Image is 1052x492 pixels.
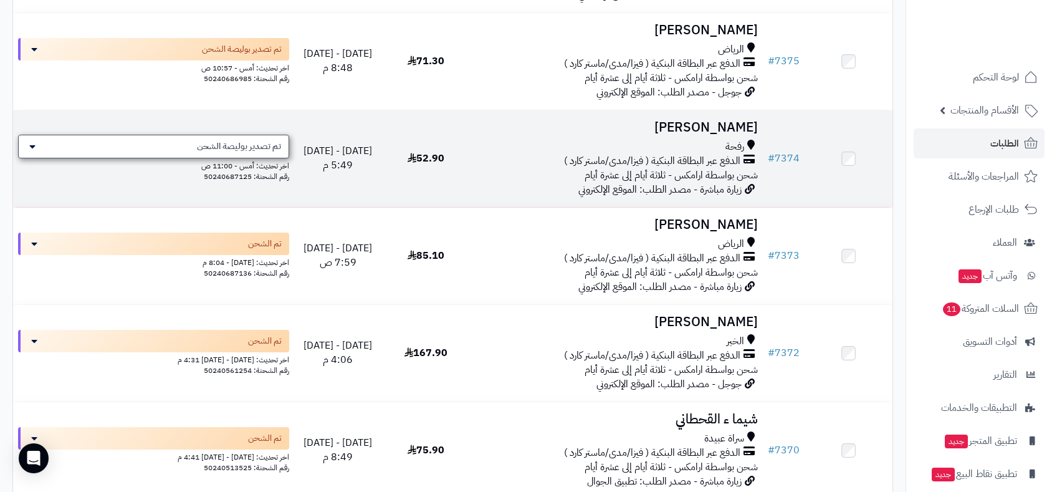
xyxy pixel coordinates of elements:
[932,468,955,481] span: جديد
[564,154,740,168] span: الدفع عبر البطاقة البنكية ( فيزا/مدى/ماستر كارد )
[768,443,800,458] a: #7370
[585,168,758,183] span: شحن بواسطة ارامكس - ثلاثة أيام إلى عشرة أيام
[914,228,1045,258] a: العملاء
[967,21,1040,47] img: logo-2.png
[585,362,758,377] span: شحن بواسطة ارامكس - ثلاثة أيام إلى عشرة أيام
[914,459,1045,489] a: تطبيق نقاط البيعجديد
[942,302,961,317] span: 11
[930,465,1017,483] span: تطبيق نقاط البيع
[408,443,444,458] span: 75.90
[768,248,800,263] a: #7373
[475,23,758,37] h3: [PERSON_NAME]
[204,462,289,473] span: رقم الشحنة: 50240513525
[963,333,1017,350] span: أدوات التسويق
[18,255,289,268] div: اخر تحديث: [DATE] - 8:04 م
[304,435,372,465] span: [DATE] - [DATE] 8:49 م
[564,251,740,266] span: الدفع عبر البطاقة البنكية ( فيزا/مدى/ماستر كارد )
[248,335,282,347] span: تم الشحن
[596,377,742,392] span: جوجل - مصدر الطلب: الموقع الإلكتروني
[475,218,758,232] h3: [PERSON_NAME]
[475,120,758,135] h3: [PERSON_NAME]
[304,241,372,270] span: [DATE] - [DATE] 7:59 ص
[248,432,282,445] span: تم الشحن
[475,412,758,427] h3: شيما ء القحطاني
[304,143,372,173] span: [DATE] - [DATE] 5:49 م
[725,140,744,154] span: رفحة
[768,151,775,166] span: #
[914,294,1045,324] a: السلات المتروكة11
[768,345,800,360] a: #7372
[596,85,742,100] span: جوجل - مصدر الطلب: الموقع الإلكتروني
[585,70,758,85] span: شحن بواسطة ارامكس - ثلاثة أيام إلى عشرة أيام
[944,432,1017,450] span: تطبيق المتجر
[768,54,775,69] span: #
[993,366,1017,383] span: التقارير
[768,345,775,360] span: #
[404,345,447,360] span: 167.90
[475,315,758,329] h3: [PERSON_NAME]
[18,158,289,171] div: اخر تحديث: أمس - 11:00 ص
[768,443,775,458] span: #
[990,135,1019,152] span: الطلبات
[204,73,289,84] span: رقم الشحنة: 50240686985
[19,443,49,473] div: Open Intercom Messenger
[304,338,372,367] span: [DATE] - [DATE] 4:06 م
[204,171,289,182] span: رقم الشحنة: 50240687125
[408,248,444,263] span: 85.10
[408,151,444,166] span: 52.90
[973,69,1019,86] span: لوحة التحكم
[587,474,742,489] span: زيارة مباشرة - مصدر الطلب: تطبيق الجوال
[204,365,289,376] span: رقم الشحنة: 50240561254
[202,43,282,55] span: تم تصدير بوليصة الشحن
[704,432,744,446] span: سراة عبيدة
[718,42,744,57] span: الرياض
[585,265,758,280] span: شحن بواسطة ارامكس - ثلاثة أيام إلى عشرة أيام
[408,54,444,69] span: 71.30
[914,62,1045,92] a: لوحة التحكم
[727,334,744,349] span: الخبر
[248,238,282,250] span: تم الشحن
[768,151,800,166] a: #7374
[942,300,1019,317] span: السلات المتروكة
[197,140,281,153] span: تم تصدير بوليصة الشحن
[564,57,740,71] span: الدفع عبر البطاقة البنكية ( فيزا/مدى/ماستر كارد )
[768,248,775,263] span: #
[718,237,744,251] span: الرياض
[204,268,289,279] span: رقم الشحنة: 50240687136
[968,201,1019,218] span: طلبات الإرجاع
[578,279,742,294] span: زيارة مباشرة - مصدر الطلب: الموقع الإلكتروني
[993,234,1017,251] span: العملاء
[18,60,289,74] div: اخر تحديث: أمس - 10:57 ص
[957,267,1017,284] span: وآتس آب
[18,450,289,463] div: اخر تحديث: [DATE] - [DATE] 4:41 م
[945,435,968,448] span: جديد
[914,162,1045,191] a: المراجعات والأسئلة
[914,327,1045,357] a: أدوات التسويق
[941,399,1017,417] span: التطبيقات والخدمات
[564,446,740,460] span: الدفع عبر البطاقة البنكية ( فيزا/مدى/ماستر كارد )
[578,182,742,197] span: زيارة مباشرة - مصدر الطلب: الموقع الإلكتروني
[914,128,1045,158] a: الطلبات
[18,352,289,365] div: اخر تحديث: [DATE] - [DATE] 4:31 م
[959,269,982,283] span: جديد
[914,195,1045,224] a: طلبات الإرجاع
[914,360,1045,390] a: التقارير
[914,393,1045,423] a: التطبيقات والخدمات
[914,261,1045,291] a: وآتس آبجديد
[949,168,1019,185] span: المراجعات والأسئلة
[304,46,372,75] span: [DATE] - [DATE] 8:48 م
[950,102,1019,119] span: الأقسام والمنتجات
[564,349,740,363] span: الدفع عبر البطاقة البنكية ( فيزا/مدى/ماستر كارد )
[768,54,800,69] a: #7375
[585,460,758,475] span: شحن بواسطة ارامكس - ثلاثة أيام إلى عشرة أيام
[914,426,1045,456] a: تطبيق المتجرجديد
